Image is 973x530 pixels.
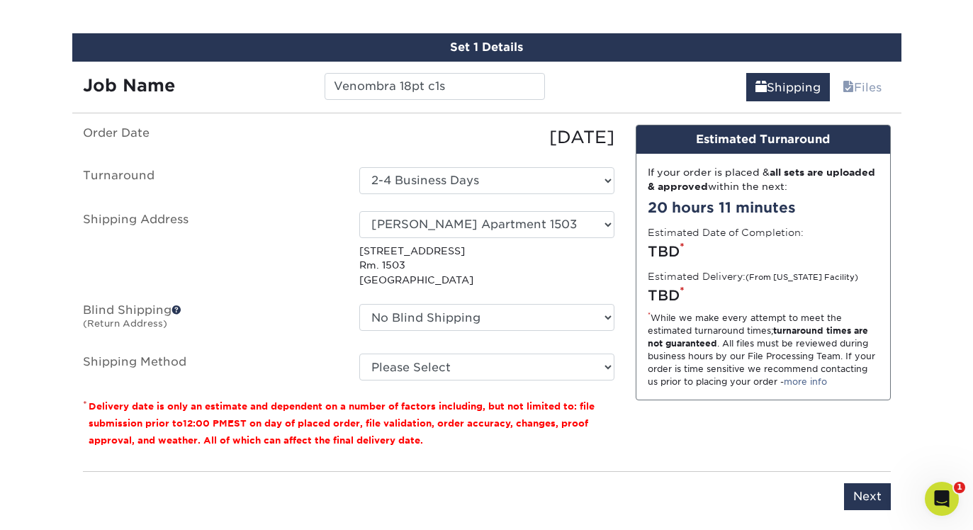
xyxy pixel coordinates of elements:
small: (Return Address) [83,318,167,329]
div: TBD [648,285,879,306]
label: Shipping Method [72,354,349,380]
label: Turnaround [72,167,349,194]
label: Estimated Delivery: [648,269,858,283]
span: 12:00 PM [183,418,227,429]
span: files [843,81,854,94]
label: Order Date [72,125,349,150]
span: shipping [755,81,767,94]
a: Files [833,73,891,101]
label: Blind Shipping [72,304,349,337]
div: TBD [648,241,879,262]
div: If your order is placed & within the next: [648,165,879,194]
input: Next [844,483,891,510]
a: more info [784,376,827,387]
div: Estimated Turnaround [636,125,890,154]
div: Set 1 Details [72,33,901,62]
p: [STREET_ADDRESS] Rm. 1503 [GEOGRAPHIC_DATA] [359,244,614,287]
strong: turnaround times are not guaranteed [648,325,868,349]
div: [DATE] [349,125,625,150]
strong: Job Name [83,75,175,96]
div: While we make every attempt to meet the estimated turnaround times; . All files must be reviewed ... [648,312,879,388]
small: Delivery date is only an estimate and dependent on a number of factors including, but not limited... [89,401,595,446]
span: 1 [954,482,965,493]
a: Shipping [746,73,830,101]
iframe: Intercom live chat [925,482,959,516]
label: Estimated Date of Completion: [648,225,804,239]
label: Shipping Address [72,211,349,287]
div: 20 hours 11 minutes [648,197,879,218]
small: (From [US_STATE] Facility) [746,273,858,282]
input: Enter a job name [325,73,545,100]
